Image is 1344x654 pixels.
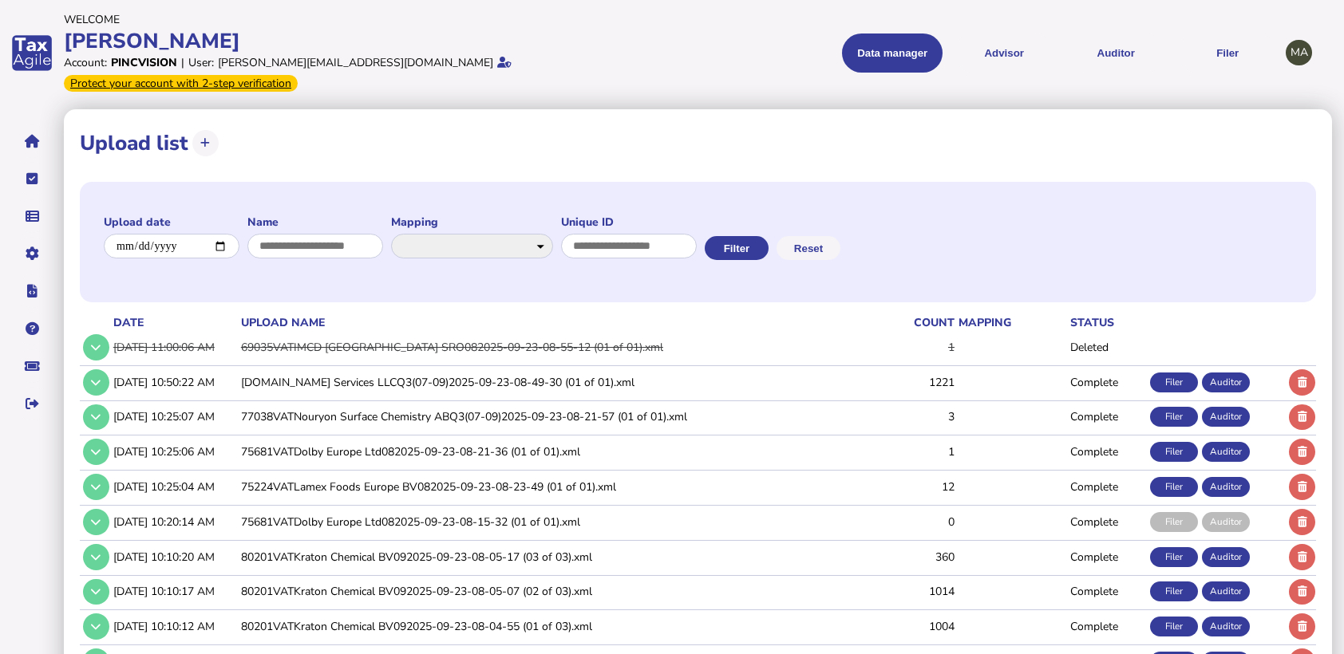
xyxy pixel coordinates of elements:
[64,12,667,27] div: Welcome
[188,55,214,70] div: User:
[1150,442,1198,462] div: Filer
[80,129,188,157] h1: Upload list
[1202,477,1250,497] div: Auditor
[1202,512,1250,532] div: Auditor
[64,75,298,92] div: From Oct 1, 2025, 2-step verification will be required to login. Set it up now...
[1202,407,1250,427] div: Auditor
[26,216,39,217] i: Data manager
[15,124,49,158] button: Home
[1289,439,1315,465] button: Delete upload
[83,544,109,570] button: Show/hide row detail
[64,27,667,55] div: [PERSON_NAME]
[868,314,955,331] th: count
[83,334,109,360] button: Show/hide row detail
[238,575,868,608] td: 80201VATKraton Chemical BV092025-09-23-08-05-07 (02 of 03).xml
[15,349,49,383] button: Raise a support ticket
[868,610,955,643] td: 1004
[15,387,49,420] button: Sign out
[104,215,239,230] label: Upload date
[110,575,238,608] td: [DATE] 10:10:17 AM
[1202,617,1250,636] div: Auditor
[1067,575,1147,608] td: Complete
[1202,442,1250,462] div: Auditor
[1202,581,1250,601] div: Auditor
[868,505,955,538] td: 0
[1150,581,1198,601] div: Filer
[181,55,184,70] div: |
[1067,400,1147,433] td: Complete
[110,610,238,643] td: [DATE] 10:10:12 AM
[247,215,383,230] label: Name
[218,55,493,70] div: [PERSON_NAME][EMAIL_ADDRESS][DOMAIN_NAME]
[83,509,109,535] button: Show/hide row detail
[111,55,177,70] div: Pincvision
[1150,477,1198,497] div: Filer
[1289,544,1315,570] button: Delete upload
[1289,509,1315,535] button: Delete upload
[868,540,955,573] td: 360
[110,435,238,468] td: [DATE] 10:25:06 AM
[238,400,868,433] td: 77038VATNouryon Surface Chemistry ABQ3(07-09)2025-09-23-08-21-57 (01 of 01).xml
[238,505,868,538] td: 75681VATDolby Europe Ltd082025-09-23-08-15-32 (01 of 01).xml
[110,314,238,331] th: date
[1067,471,1147,503] td: Complete
[238,471,868,503] td: 75224VATLamex Foods Europe BV082025-09-23-08-23-49 (01 of 01).xml
[868,471,955,503] td: 12
[868,435,955,468] td: 1
[83,369,109,396] button: Show/hide row detail
[15,312,49,345] button: Help pages
[1067,610,1147,643] td: Complete
[1150,512,1198,532] div: Filer
[110,400,238,433] td: [DATE] 10:25:07 AM
[238,610,868,643] td: 80201VATKraton Chemical BV092025-09-23-08-04-55 (01 of 03).xml
[1067,365,1147,398] td: Complete
[83,613,109,640] button: Show/hide row detail
[238,435,868,468] td: 75681VATDolby Europe Ltd082025-09-23-08-21-36 (01 of 01).xml
[110,365,238,398] td: [DATE] 10:50:22 AM
[238,540,868,573] td: 80201VATKraton Chemical BV092025-09-23-08-05-17 (03 of 03).xml
[83,439,109,465] button: Show/hide row detail
[868,400,955,433] td: 3
[868,331,955,364] td: 1
[675,33,1279,73] menu: navigate products
[842,33,943,73] button: Shows a dropdown of Data manager options
[1067,505,1147,538] td: Complete
[1289,579,1315,605] button: Delete upload
[1289,474,1315,500] button: Delete upload
[1150,372,1198,392] div: Filer
[15,274,49,308] button: Developer hub links
[497,57,512,68] i: Email verified
[83,404,109,431] button: Show/hide row detail
[1067,314,1147,331] th: status
[1286,40,1312,66] div: Profile settings
[192,130,219,156] button: Upload transactions
[955,314,1067,331] th: mapping
[83,474,109,500] button: Show/hide row detail
[110,505,238,538] td: [DATE] 10:20:14 AM
[1067,540,1147,573] td: Complete
[777,236,840,260] button: Reset
[1150,617,1198,636] div: Filer
[1067,331,1147,364] td: Deleted
[868,365,955,398] td: 1221
[561,215,697,230] label: Unique ID
[238,365,868,398] td: [DOMAIN_NAME] Services LLCQ3(07-09)2025-09-23-08-49-30 (01 of 01).xml
[1289,613,1315,640] button: Delete upload
[954,33,1054,73] button: Shows a dropdown of VAT Advisor options
[868,575,955,608] td: 1014
[1202,547,1250,567] div: Auditor
[83,579,109,605] button: Show/hide row detail
[1150,407,1198,427] div: Filer
[64,55,107,70] div: Account:
[1289,404,1315,431] button: Delete upload
[1177,33,1278,73] button: Filer
[391,215,553,230] label: Mapping
[110,331,238,364] td: [DATE] 11:00:06 AM
[15,237,49,270] button: Manage settings
[705,236,769,260] button: Filter
[15,199,49,233] button: Data manager
[1067,435,1147,468] td: Complete
[1289,369,1315,396] button: Delete upload
[110,471,238,503] td: [DATE] 10:25:04 AM
[15,162,49,195] button: Tasks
